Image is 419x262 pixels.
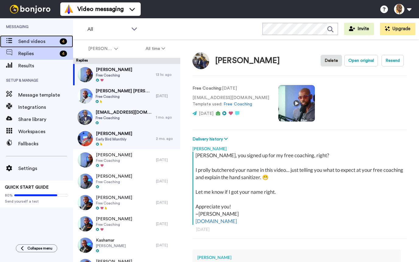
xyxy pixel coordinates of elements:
[60,38,67,44] div: 4
[96,88,153,94] span: [PERSON_NAME] [PERSON_NAME]
[73,85,180,107] a: [PERSON_NAME] [PERSON_NAME]Free Coaching[DATE]
[87,26,128,33] span: All
[78,67,93,82] img: 713f02cf-ab93-4456-9500-62e031bc03de-thumb.jpg
[156,94,177,98] div: [DATE]
[156,158,177,162] div: [DATE]
[156,136,177,141] div: 2 mo. ago
[27,246,52,251] span: Collapse menu
[156,179,177,184] div: [DATE]
[96,201,132,206] span: Free Coaching
[74,43,132,54] button: [PERSON_NAME]
[96,179,132,184] span: Free Coaching
[96,216,132,222] span: [PERSON_NAME]
[156,243,177,248] div: [DATE]
[5,199,68,204] span: Send yourself a test
[96,115,153,120] span: Free Coaching
[96,94,153,99] span: Free Coaching
[73,171,180,192] a: [PERSON_NAME]Free Coaching[DATE]
[88,46,113,52] span: [PERSON_NAME]
[18,128,73,135] span: Workspaces
[73,64,180,85] a: [PERSON_NAME]Free Coaching13 hr. ago
[215,56,280,65] div: [PERSON_NAME]
[224,102,252,106] a: Free Coaching
[96,73,132,78] span: Free Coaching
[73,58,180,64] div: Replies
[5,193,13,198] span: 80%
[192,86,221,90] strong: Free Coaching
[156,115,177,120] div: 1 mo. ago
[96,237,126,243] span: Kashamar
[73,149,180,171] a: [PERSON_NAME]Free Coaching[DATE]
[192,52,209,69] img: Image of Telicia Blythe
[18,62,73,69] span: Results
[18,116,73,123] span: Share library
[18,91,73,99] span: Message template
[192,136,230,143] button: Delivery history
[344,23,374,35] button: Invite
[73,107,180,128] a: [EMAIL_ADDRESS][DOMAIN_NAME]Free Coaching1 mo. ago
[96,137,132,142] span: Early Bird Monthly
[96,131,132,137] span: [PERSON_NAME]
[192,95,269,108] p: [EMAIL_ADDRESS][DOMAIN_NAME] Template used:
[78,195,93,210] img: 3244422a-7207-454c-ba13-d94a0da3da6c-thumb.jpg
[96,67,132,73] span: [PERSON_NAME]
[96,195,132,201] span: [PERSON_NAME]
[5,185,49,189] span: QUICK START GUIDE
[192,143,407,152] div: [PERSON_NAME]
[64,4,74,14] img: vm-color.svg
[96,109,153,115] span: [EMAIL_ADDRESS][DOMAIN_NAME]
[199,112,213,116] span: [DATE]
[78,216,93,232] img: 651f0309-82cd-4c70-a8ac-01ed7f7fc15c-thumb.jpg
[96,152,132,158] span: [PERSON_NAME]
[77,110,93,125] img: 4fea5106-3223-4258-969d-0f588911f3cb-thumb.jpg
[321,55,342,66] button: Delete
[78,238,93,253] img: a3e3e93a-8506-4aea-b629-5f9cc938259a-thumb.jpg
[78,174,93,189] img: af8fb473-f977-4a5b-b835-7dd8c65fdbb3-thumb.jpg
[156,221,177,226] div: [DATE]
[18,165,73,172] span: Settings
[78,152,93,168] img: 647bb73d-5a0a-497d-824c-413ed12e1b7f-thumb.jpg
[7,5,53,13] img: bj-logo-header-white.svg
[18,140,73,147] span: Fallbacks
[77,88,93,104] img: 3c7731fe-347c-4a32-a53d-d4aac9e5c19d-thumb.jpg
[96,158,132,163] span: Free Coaching
[195,218,237,224] a: [DOMAIN_NAME]
[196,226,403,232] div: [DATE]
[16,244,57,252] button: Collapse menu
[156,72,177,77] div: 13 hr. ago
[132,43,179,54] button: All time
[197,254,396,260] div: [PERSON_NAME]
[73,128,180,149] a: [PERSON_NAME]Early Bird Monthly2 mo. ago
[60,51,67,57] div: 4
[96,222,132,227] span: Free Coaching
[380,23,415,35] button: Upgrade
[73,235,180,256] a: Kashamar[PERSON_NAME][DATE]
[192,85,269,92] p: : [DATE]
[77,5,124,13] span: Video messaging
[344,55,378,66] button: Open original
[96,243,126,248] span: [PERSON_NAME]
[156,200,177,205] div: [DATE]
[73,213,180,235] a: [PERSON_NAME]Free Coaching[DATE]
[78,131,93,146] img: 04d2256d-6dbd-43e3-bc73-0bd732d60854-thumb.jpg
[195,152,405,225] div: [PERSON_NAME], you signed up for my free coaching, right? I prolly butchered your name in this vi...
[18,50,57,57] span: Replies
[96,173,132,179] span: [PERSON_NAME]
[18,104,73,111] span: Integrations
[73,192,180,213] a: [PERSON_NAME]Free Coaching[DATE]
[18,38,57,45] span: Send videos
[382,55,404,66] button: Resend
